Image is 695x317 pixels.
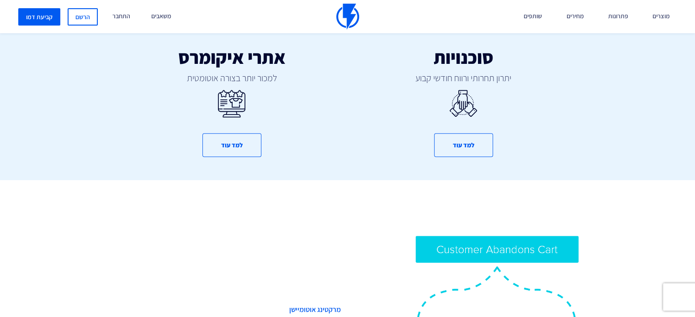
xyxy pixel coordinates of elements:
[434,133,493,157] button: למד עוד
[355,72,573,85] span: יתרון תחרותי ורווח חודשי קבוע
[202,133,261,157] button: למד עוד
[123,24,341,179] a: אתרי איקומרס למכור יותר בצורה אוטומטית למד עוד
[123,72,341,85] span: למכור יותר בצורה אוטומטית
[355,24,573,179] a: סוכנויות יתרון תחרותי ורווח חודשי קבוע למד עוד
[355,47,573,67] h3: סוכנויות
[123,47,341,67] h3: אתרי איקומרס
[55,305,341,315] span: מרקטינג אוטומיישן
[68,8,98,26] a: הרשם
[18,8,60,26] a: קביעת דמו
